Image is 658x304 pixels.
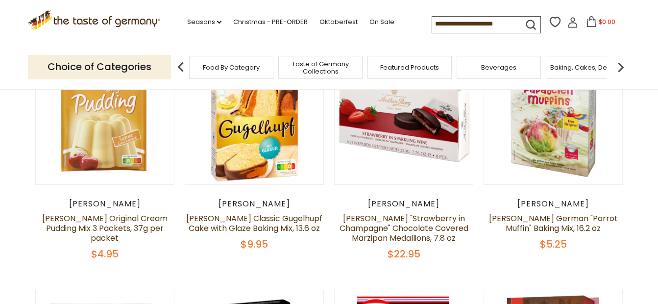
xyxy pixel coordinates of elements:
div: [PERSON_NAME] [334,199,474,209]
p: Choice of Categories [28,55,171,79]
a: [PERSON_NAME] Classic Gugelhupf Cake with Glaze Baking Mix, 13.6 oz [186,213,322,234]
a: Taste of Germany Collections [281,60,360,75]
a: [PERSON_NAME] "Strawberry in Champagne" Chocolate Covered Marzipan Medallions, 7.8 oz [340,213,468,244]
a: [PERSON_NAME] Original Cream Pudding Mix 3 Packets, 37g per packet [42,213,168,244]
a: Food By Category [203,64,260,71]
a: Featured Products [380,64,439,71]
a: Beverages [481,64,516,71]
div: [PERSON_NAME] [185,199,324,209]
a: Seasons [187,17,221,27]
a: Oktoberfest [319,17,358,27]
span: $9.95 [241,237,268,251]
a: On Sale [369,17,394,27]
span: $5.25 [540,237,567,251]
span: $0.00 [599,18,615,26]
img: Anthon Berg "Strawberry in Champagne" Chocolate Covered Marzipan Medallions, 7.8 oz [335,46,473,184]
img: Kathi German "Parrot Muffin" Baking Mix, 16.2 oz [484,46,623,184]
img: previous arrow [171,57,191,77]
a: [PERSON_NAME] German "Parrot Muffin" Baking Mix, 16.2 oz [489,213,618,234]
a: Christmas - PRE-ORDER [233,17,308,27]
div: [PERSON_NAME] [35,199,175,209]
a: Baking, Cakes, Desserts [550,64,626,71]
div: [PERSON_NAME] [484,199,623,209]
img: Dr. Oetker Classic Gugelhupf Cake with Glaze Baking Mix, 13.6 oz [185,46,324,184]
span: $4.95 [91,247,119,261]
img: next arrow [611,57,631,77]
img: Dr. Oetker Original Cream Pudding Mix 3 Packets, 37g per packet [36,46,174,184]
span: $22.95 [388,247,420,261]
button: $0.00 [580,16,622,31]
